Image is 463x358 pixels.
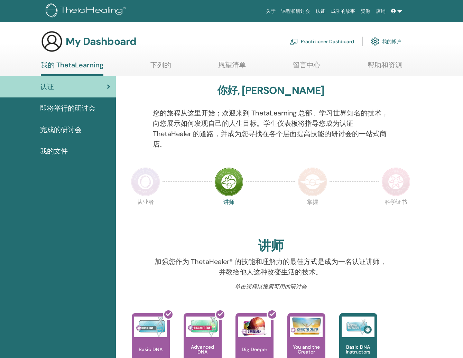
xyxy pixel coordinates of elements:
[258,238,284,254] h2: 讲师
[381,167,410,196] img: Certificate of Science
[66,35,136,48] h3: My Dashboard
[153,256,389,277] p: 加强您作为 ThetaHealer® 的技能和理解力的最佳方式是成为一名认证讲师，并教给他人这种改变生活的技术。
[358,5,373,18] a: 资源
[313,5,328,18] a: 认证
[186,317,219,337] img: Advanced DNA
[214,167,243,196] img: Instructor
[40,146,68,156] span: 我的文件
[263,5,278,18] a: 关于
[40,103,95,113] span: 即将举行的研讨会
[290,38,298,45] img: chalkboard-teacher.svg
[328,5,358,18] a: 成功的故事
[150,61,171,74] a: 下列的
[238,317,271,337] img: Dig Deeper
[298,199,327,228] p: 掌握
[41,61,103,76] a: 我的 ThetaLearning
[131,167,160,196] img: Practitioner
[40,82,54,92] span: 认证
[342,317,374,337] img: Basic DNA Instructors
[131,199,160,228] p: 从业者
[339,345,377,354] p: Basic DNA Instructors
[218,61,246,74] a: 愿望清单
[373,5,388,18] a: 店铺
[278,5,313,18] a: 课程和研讨会
[287,345,325,354] p: You and the Creator
[134,317,167,337] img: Basic DNA
[290,317,323,336] img: You and the Creator
[153,283,389,291] p: 单击课程以搜索可用的研讨会
[298,167,327,196] img: Master
[371,36,379,47] img: cog.svg
[381,199,410,228] p: 科学证书
[371,34,401,49] a: 我的帐户
[41,30,63,53] img: generic-user-icon.jpg
[46,3,128,19] img: logo.png
[184,345,222,354] p: Advanced DNA
[293,61,321,74] a: 留言中心
[40,124,82,135] span: 完成的研讨会
[214,199,243,228] p: 讲师
[368,61,402,74] a: 帮助和资源
[239,347,270,352] p: Dig Deeper
[217,84,324,97] h3: 你好, [PERSON_NAME]
[153,108,389,149] p: 您的旅程从这里开始；欢迎来到 ThetaLearning 总部。学习世界知名的技术，向您展示如何发现自己的人生目标。学生仪表板将指导您成为认证 ThetaHealer 的道路，并成为您寻找在各个...
[290,34,354,49] a: Practitioner Dashboard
